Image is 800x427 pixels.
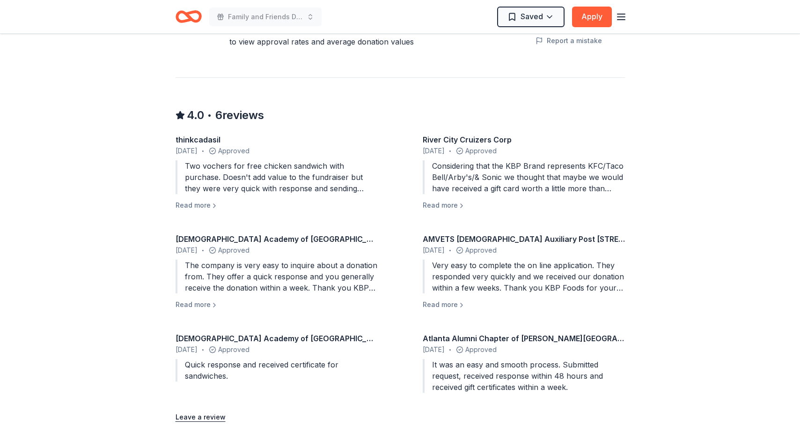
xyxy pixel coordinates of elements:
[176,344,378,355] div: Approved
[176,245,198,256] span: [DATE]
[449,346,451,353] span: •
[423,145,625,157] div: Approved
[423,299,465,310] button: Read more
[497,7,565,27] button: Saved
[449,247,451,254] span: •
[572,7,612,27] button: Apply
[176,260,378,293] div: The company is very easy to inquire about a donation from. They offer a quick response and you ge...
[215,108,264,123] span: 6 reviews
[176,200,218,211] button: Read more
[176,359,378,382] div: Quick response and received certificate for sandwiches.
[423,160,625,194] div: Considering that the KBP Brand represents KFC/Taco Bell/Arby's/& Sonic we thought that maybe we w...
[202,147,204,155] span: •
[207,111,212,120] span: •
[423,245,445,256] span: [DATE]
[176,245,378,256] div: Approved
[423,333,625,344] div: Atlanta Alumni Chapter of [PERSON_NAME][GEOGRAPHIC_DATA]
[176,160,378,194] div: Two vochers for free chicken sandwich with purchase. Doesn't add value to the fundraiser but they...
[176,333,378,344] div: [DEMOGRAPHIC_DATA] Academy of [GEOGRAPHIC_DATA]
[423,245,625,256] div: Approved
[423,260,625,293] div: Very easy to complete the on line application. They responded very quickly and we received our do...
[423,145,445,157] span: [DATE]
[536,35,602,46] button: Report a mistake
[423,233,625,245] div: AMVETS [DEMOGRAPHIC_DATA] Auxiliary Post [STREET_ADDRESS]
[449,147,451,155] span: •
[176,36,468,47] div: to view approval rates and average donation values
[176,412,226,423] button: Leave a review
[423,200,465,211] button: Read more
[176,299,218,310] button: Read more
[202,346,204,353] span: •
[176,344,198,355] span: [DATE]
[202,247,204,254] span: •
[423,344,445,355] span: [DATE]
[423,344,625,355] div: Approved
[187,108,204,123] span: 4.0
[176,6,202,28] a: Home
[521,10,543,22] span: Saved
[176,233,378,245] div: [DEMOGRAPHIC_DATA] Academy of [GEOGRAPHIC_DATA]
[176,145,198,157] span: [DATE]
[176,145,378,157] div: Approved
[423,134,625,145] div: River City Cruizers Corp
[423,359,625,393] div: It was an easy and smooth process. Submitted request, received response within 48 hours and recei...
[228,11,303,22] span: Family and Friends Day
[209,7,322,26] button: Family and Friends Day
[176,134,378,145] div: thinkcadasil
